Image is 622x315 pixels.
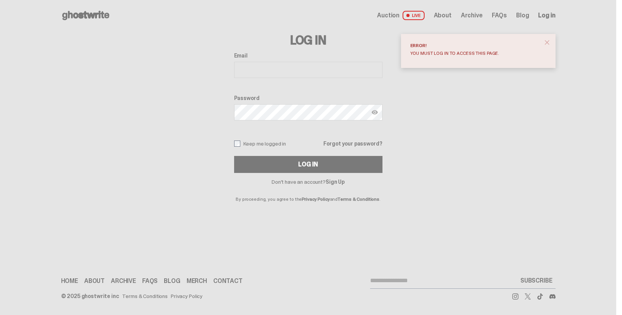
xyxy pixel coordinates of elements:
a: Terms & Conditions [338,196,379,202]
div: Log In [298,161,318,168]
a: Sign Up [326,178,345,185]
div: Error! [410,43,540,48]
div: © 2025 ghostwrite inc [61,293,119,299]
button: close [540,36,554,49]
a: Terms & Conditions [122,293,168,299]
label: Password [234,95,382,101]
h3: Log In [234,34,382,46]
a: Archive [461,12,483,19]
p: Don't have an account? [234,179,382,185]
a: About [84,278,105,284]
a: Forgot your password? [323,141,382,146]
button: Log In [234,156,382,173]
div: You must log in to access this page. [410,51,540,56]
label: Keep me logged in [234,141,286,147]
p: By proceeding, you agree to the and . [234,185,382,202]
a: Privacy Policy [171,293,202,299]
label: Email [234,52,382,59]
a: Blog [516,12,529,19]
a: Contact [213,278,243,284]
a: Auction LIVE [377,11,424,20]
span: Auction [377,12,399,19]
a: About [434,12,452,19]
a: Archive [111,278,136,284]
a: Home [61,278,78,284]
a: Blog [164,278,180,284]
a: FAQs [492,12,507,19]
a: Merch [187,278,207,284]
a: Privacy Policy [302,196,330,202]
img: Show password [372,109,378,115]
button: SUBSCRIBE [517,273,556,288]
input: Keep me logged in [234,141,240,147]
span: LIVE [403,11,425,20]
a: FAQs [142,278,158,284]
a: Log in [538,12,555,19]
